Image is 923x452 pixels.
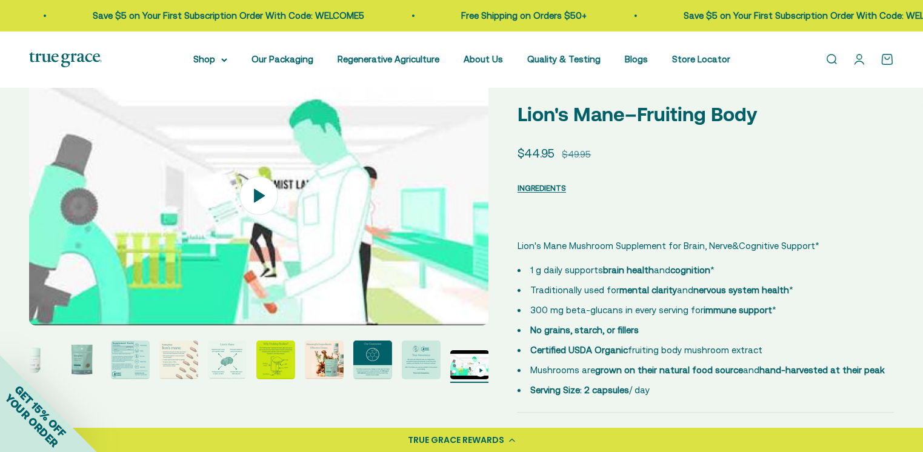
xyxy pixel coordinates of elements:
[305,341,344,379] img: Meaningful Ingredients. Effective Doses.
[62,341,101,379] img: Lion's Mane Mushroom Supplement for Brain, Nerve&Cognitive Support* - 1 g daily supports brain he...
[111,341,150,379] img: Try Grvae full-spectrum mushroom extracts are crafted with intention. We start with the fruiting ...
[530,365,885,375] span: Mushrooms are and
[619,285,677,295] strong: mental clarity
[530,305,776,315] span: 300 mg beta-glucans in every serving for *
[530,265,715,275] span: 1 g daily supports and *
[256,341,295,383] button: Go to item 6
[93,8,365,23] p: Save $5 on Your First Subscription Order With Code: WELCOME5
[595,365,743,375] strong: grown on their natural food source
[462,10,587,21] a: Free Shipping on Orders $50+
[672,54,730,64] a: Store Locator
[305,341,344,383] button: Go to item 7
[353,341,392,383] button: Go to item 8
[450,350,489,383] button: Go to item 10
[14,341,53,379] img: Lion's Mane Mushroom Supplement for Brain, Nerve&Cognitive Support* 1 g daily supports brain heal...
[518,181,566,195] button: INGREDIENTS
[353,341,392,379] img: True Grace mushrooms undergo a multi-step hot water extraction process to create extracts with 25...
[208,341,247,383] button: Go to item 5
[518,241,732,251] span: Lion's Mane Mushroom Supplement for Brain, Nerve
[759,365,885,375] strong: hand-harvested at their peak
[111,341,150,383] button: Go to item 3
[193,52,227,67] summary: Shop
[530,345,628,355] strong: Certified USDA Organic
[603,265,654,275] strong: brain health
[252,54,313,64] a: Our Packaging
[402,341,441,383] button: Go to item 9
[518,184,566,193] span: INGREDIENTS
[408,434,505,447] div: TRUE GRACE REWARDS
[530,385,629,395] strong: Serving Size: 2 capsules
[693,285,789,295] strong: nervous system health
[256,341,295,379] img: The "fruiting body" (typically the stem, gills, and cap of the mushroom) has higher levels of act...
[530,325,639,335] strong: No grains, starch, or fillers
[518,343,894,357] li: fruiting body mushroom extract
[625,54,648,64] a: Blogs
[159,341,198,379] img: - Mushrooms are grown on their natural food source and hand-harvested at their peak - 250 mg beta...
[14,341,53,383] button: Go to item 1
[739,239,815,253] span: Cognitive Support
[670,265,710,275] strong: cognition
[530,285,793,295] span: Traditionally used for and *
[518,383,894,397] li: / day
[518,144,555,162] sale-price: $44.95
[2,391,61,450] span: YOUR ORDER
[562,147,591,162] compare-at-price: $49.95
[464,54,503,64] a: About Us
[12,383,68,439] span: GET 15% OFF
[159,341,198,383] button: Go to item 4
[732,239,739,253] span: &
[62,341,101,383] button: Go to item 2
[527,54,601,64] a: Quality & Testing
[208,341,247,379] img: Support brain, nerve, and cognitive health* Third part tested for purity and potency Fruiting bod...
[518,99,894,130] p: Lion's Mane–Fruiting Body
[338,54,439,64] a: Regenerative Agriculture
[402,341,441,379] img: We work with Alkemist Labs, an independent, accredited botanical testing lab, to test the purity,...
[704,305,772,315] strong: immune support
